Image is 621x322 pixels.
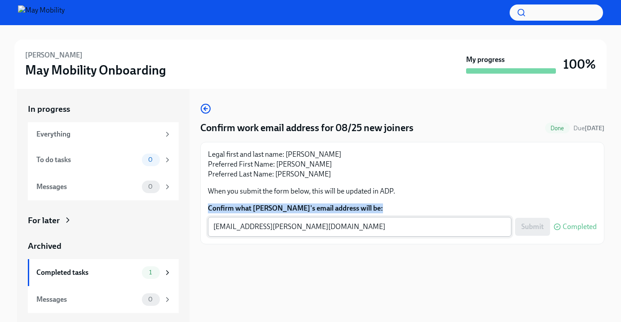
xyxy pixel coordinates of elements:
[28,215,60,226] div: For later
[25,50,83,60] h6: [PERSON_NAME]
[213,221,506,232] textarea: [EMAIL_ADDRESS][PERSON_NAME][DOMAIN_NAME]
[208,150,597,179] p: Legal first and last name: [PERSON_NAME] Preferred First Name: [PERSON_NAME] Preferred Last Name:...
[143,183,158,190] span: 0
[28,122,179,146] a: Everything
[25,62,166,78] h3: May Mobility Onboarding
[28,173,179,200] a: Messages0
[466,55,505,65] strong: My progress
[28,259,179,286] a: Completed tasks1
[28,240,179,252] a: Archived
[563,56,596,72] h3: 100%
[28,146,179,173] a: To do tasks0
[143,156,158,163] span: 0
[563,223,597,230] span: Completed
[36,268,138,278] div: Completed tasks
[585,124,604,132] strong: [DATE]
[208,203,597,213] label: Confirm what [PERSON_NAME]'s email address will be:
[36,182,138,192] div: Messages
[28,103,179,115] a: In progress
[36,295,138,304] div: Messages
[144,269,157,276] span: 1
[28,215,179,226] a: For later
[36,155,138,165] div: To do tasks
[545,125,570,132] span: Done
[143,296,158,303] span: 0
[28,286,179,313] a: Messages0
[573,124,604,132] span: August 19th, 2025 09:00
[18,5,65,20] img: May Mobility
[573,124,604,132] span: Due
[36,129,160,139] div: Everything
[208,186,597,196] p: When you submit the form below, this will be updated in ADP.
[200,121,414,135] h4: Confirm work email address for 08/25 new joiners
